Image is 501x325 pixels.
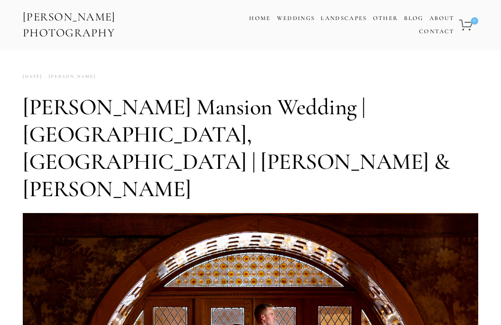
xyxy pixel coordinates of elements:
span: 0 [471,17,478,25]
a: Other [373,15,399,22]
time: [DATE] [23,71,42,83]
a: Contact [419,25,454,38]
a: About [429,12,455,25]
a: [PERSON_NAME] [42,71,96,83]
a: Home [249,12,271,25]
h1: [PERSON_NAME] Mansion Wedding | [GEOGRAPHIC_DATA], [GEOGRAPHIC_DATA] | [PERSON_NAME] & [PERSON_NAME] [23,93,478,203]
a: [PERSON_NAME] Photography [22,7,210,43]
a: Blog [404,12,423,25]
a: Landscapes [321,15,367,22]
a: 0 items in cart [458,14,479,36]
a: Weddings [277,15,315,22]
